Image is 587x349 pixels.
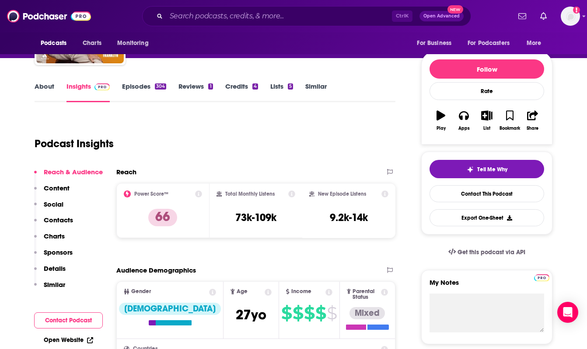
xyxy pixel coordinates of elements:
a: 27yo [236,311,266,322]
span: Tell Me Why [477,166,507,173]
button: Similar [34,280,65,297]
h1: Podcast Insights [35,137,114,150]
button: Social [34,200,63,216]
a: $$$$$ [281,306,337,320]
a: Show notifications dropdown [537,9,550,24]
svg: Add a profile image [573,7,580,14]
span: 27 yo [236,306,266,323]
button: Follow [430,59,544,79]
span: Ctrl K [392,10,412,22]
button: open menu [35,35,78,52]
a: Get this podcast via API [441,242,532,263]
button: Content [34,184,70,200]
a: About [35,82,54,102]
button: Contact Podcast [34,312,103,328]
img: Podchaser Pro [94,83,110,90]
a: Contact This Podcast [430,185,544,202]
a: Episodes304 [122,82,166,102]
h3: 73k-109k [235,211,276,224]
a: Similar [305,82,327,102]
span: Gender [131,289,151,294]
h2: Power Score™ [134,191,168,197]
span: More [527,37,542,49]
span: Podcasts [41,37,66,49]
span: $ [304,306,314,320]
div: Bookmark [500,126,520,131]
h2: Total Monthly Listens [225,191,275,197]
a: Pro website [534,273,549,281]
button: Details [34,264,66,280]
h2: Audience Demographics [116,266,196,274]
p: Social [44,200,63,208]
div: Share [527,126,538,131]
p: Contacts [44,216,73,224]
div: Open Intercom Messenger [557,302,578,323]
button: Contacts [34,216,73,232]
input: Search podcasts, credits, & more... [166,9,392,23]
h2: Reach [116,168,136,176]
a: [DEMOGRAPHIC_DATA] [119,303,221,325]
button: Apps [452,105,475,136]
button: Reach & Audience [34,168,103,184]
span: $ [293,306,303,320]
div: 1 [208,83,213,90]
button: open menu [521,35,552,52]
div: 4 [252,83,258,90]
span: $ [327,306,337,320]
button: Open AdvancedNew [419,11,464,21]
div: Rate [430,82,544,100]
span: Get this podcast via API [458,249,525,256]
span: Open Advanced [423,14,460,18]
img: tell me why sparkle [467,166,474,173]
a: Mixed [346,307,389,330]
button: open menu [462,35,522,52]
div: Search podcasts, credits, & more... [142,6,471,26]
p: Details [44,264,66,273]
span: New [447,5,463,14]
h3: 9.2k-14k [330,211,368,224]
button: Play [430,105,452,136]
img: Podchaser - Follow, Share and Rate Podcasts [7,8,91,24]
a: InsightsPodchaser Pro [66,82,110,102]
button: tell me why sparkleTell Me Why [430,160,544,178]
p: Charts [44,232,65,240]
span: For Podcasters [468,37,510,49]
div: 304 [155,83,166,90]
div: 5 [288,83,293,90]
span: Parental Status [353,289,379,300]
img: User Profile [561,7,580,26]
button: Charts [34,232,65,248]
p: Reach & Audience [44,168,103,176]
div: Apps [458,126,470,131]
img: Podchaser Pro [534,274,549,281]
div: [DEMOGRAPHIC_DATA] [119,303,221,315]
a: Credits4 [225,82,258,102]
a: Reviews1 [178,82,213,102]
button: Sponsors [34,248,73,264]
span: Age [237,289,248,294]
button: Show profile menu [561,7,580,26]
label: My Notes [430,278,544,294]
button: Share [521,105,544,136]
p: Content [44,184,70,192]
p: 66 [148,209,177,226]
button: Export One-Sheet [430,209,544,226]
button: Bookmark [498,105,521,136]
a: Show notifications dropdown [515,9,530,24]
a: Lists5 [270,82,293,102]
span: Charts [83,37,101,49]
div: Play [437,126,446,131]
button: List [475,105,498,136]
span: Income [291,289,311,294]
button: open menu [111,35,160,52]
h2: New Episode Listens [318,191,366,197]
a: Open Website [44,336,93,344]
span: Monitoring [117,37,148,49]
span: $ [315,306,326,320]
span: $ [281,306,292,320]
p: Similar [44,280,65,289]
span: For Business [417,37,451,49]
div: Mixed [349,307,385,319]
p: Sponsors [44,248,73,256]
